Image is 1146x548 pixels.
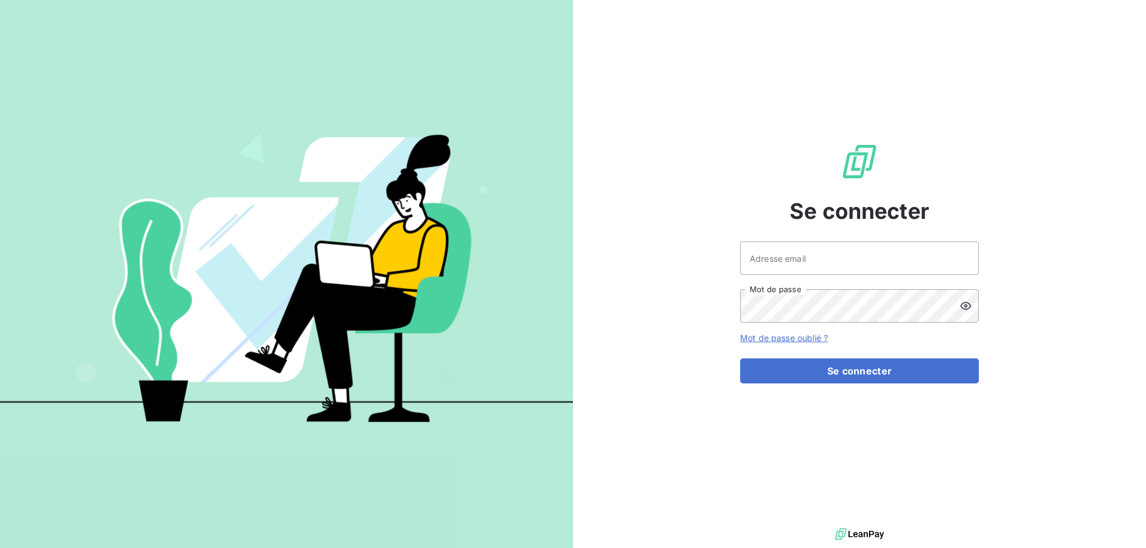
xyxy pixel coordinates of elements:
[740,358,979,383] button: Se connecter
[835,525,884,543] img: logo
[740,242,979,275] input: placeholder
[740,333,828,343] a: Mot de passe oublié ?
[840,143,879,181] img: Logo LeanPay
[790,195,929,227] span: Se connecter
